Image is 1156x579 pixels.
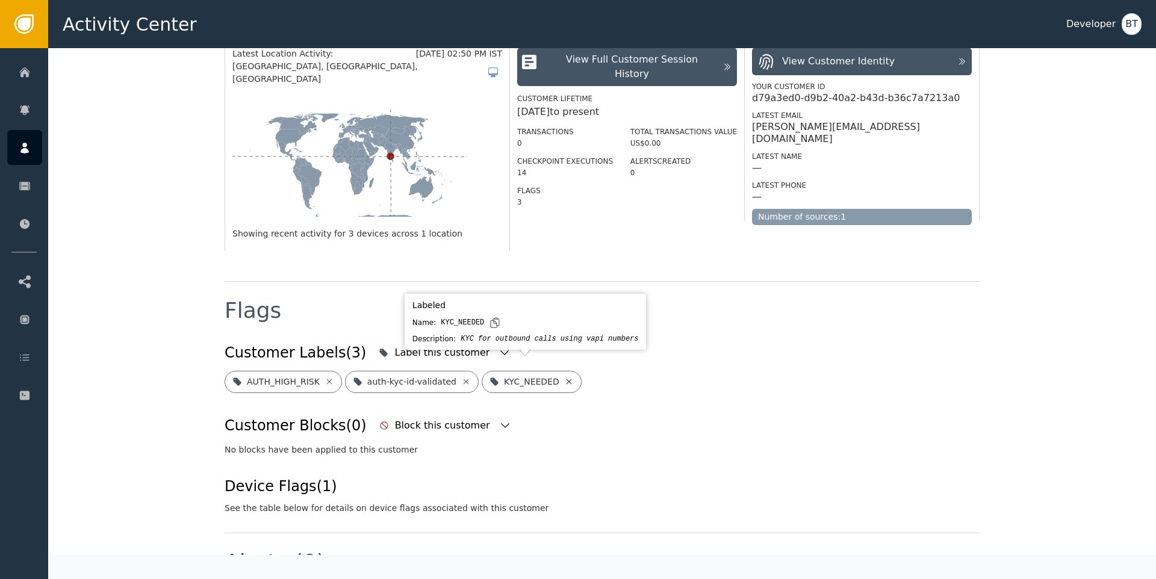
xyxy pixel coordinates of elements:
label: Alerts Created [630,157,691,166]
button: Block this customer [376,412,514,439]
div: [DATE] 02:50 PM IST [416,48,502,60]
label: Total Transactions Value [630,128,737,136]
div: Developer [1066,17,1116,31]
span: [GEOGRAPHIC_DATA], [GEOGRAPHIC_DATA], [GEOGRAPHIC_DATA] [232,60,487,85]
div: Latest Location Activity: [232,48,416,60]
div: No blocks have been applied to this customer [225,444,980,456]
label: Checkpoint Executions [517,157,613,166]
div: 14 [517,167,613,178]
div: KYC for outbound calls using vapi numbers [461,333,638,344]
div: auth-kyc-id-validated [367,376,456,388]
div: KYC_NEEDED [441,317,484,328]
div: 0 [517,138,613,149]
div: KYC_NEEDED [504,376,559,388]
div: [PERSON_NAME][EMAIL_ADDRESS][DOMAIN_NAME] [752,121,972,145]
div: Number of sources: 1 [752,209,972,225]
div: — [752,191,762,203]
div: Description: [412,333,456,344]
label: Transactions [517,128,574,136]
div: See the table below for details on device flags associated with this customer [225,502,548,515]
div: Flags [225,300,281,321]
div: Alerts (0) [225,551,325,573]
div: 3 [517,197,613,208]
div: Latest Name [752,151,972,162]
label: Flags [517,187,541,195]
label: Customer Lifetime [517,94,592,103]
span: Activity Center [63,11,197,38]
div: Your Customer ID [752,81,972,92]
div: Labeled [412,299,639,312]
button: View Customer Identity [752,48,972,75]
div: View Customer Identity [782,54,895,69]
div: [DATE] to present [517,105,737,119]
div: Showing recent activity for 3 devices across 1 location [232,228,502,240]
button: View Full Customer Session History [517,48,737,86]
div: View Full Customer Session History [547,52,716,81]
button: BT [1122,13,1142,35]
div: Device Flags (1) [225,475,548,497]
div: Name: [412,317,436,328]
div: 0 [630,167,737,178]
div: Label this customer [394,345,493,360]
div: Latest Phone [752,180,972,191]
button: Label this customer [376,339,514,366]
div: d79a3ed0-d9b2-40a2-b43d-b36c7a7213a0 [752,92,960,104]
div: Customer Blocks (0) [225,415,367,436]
div: Block this customer [395,418,493,433]
div: US$0.00 [630,138,737,149]
div: Customer Labels (3) [225,342,366,364]
div: Latest Email [752,110,972,121]
div: — [752,162,762,174]
div: AUTH_HIGH_RISK [247,376,320,388]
